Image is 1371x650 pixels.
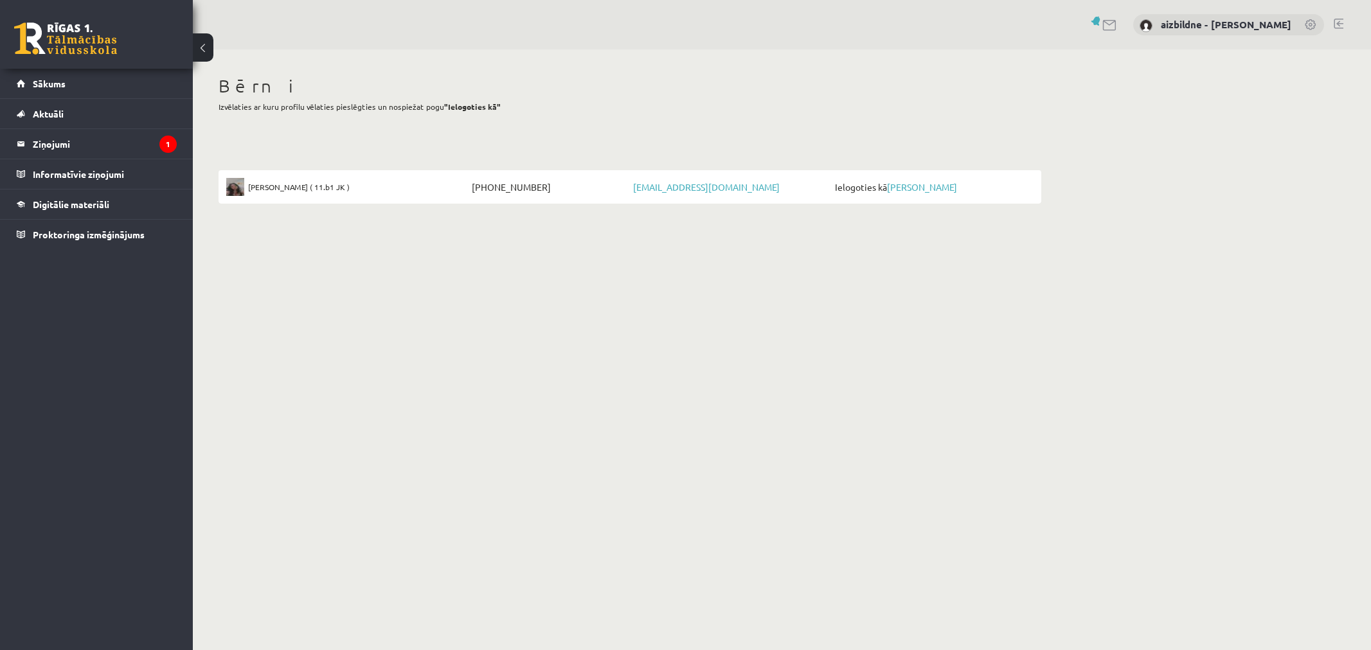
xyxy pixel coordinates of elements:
[33,129,177,159] legend: Ziņojumi
[17,159,177,189] a: Informatīvie ziņojumi
[248,178,350,196] span: [PERSON_NAME] ( 11.b1 JK )
[17,99,177,128] a: Aktuāli
[633,181,780,193] a: [EMAIL_ADDRESS][DOMAIN_NAME]
[219,75,1041,97] h1: Bērni
[17,189,177,219] a: Digitālie materiāli
[1140,19,1152,32] img: aizbildne - Sanita Maže
[33,78,66,89] span: Sākums
[17,220,177,249] a: Proktoringa izmēģinājums
[33,159,177,189] legend: Informatīvie ziņojumi
[444,101,501,112] b: "Ielogoties kā"
[1161,18,1291,31] a: aizbildne - [PERSON_NAME]
[33,229,145,240] span: Proktoringa izmēģinājums
[469,178,630,196] span: [PHONE_NUMBER]
[887,181,957,193] a: [PERSON_NAME]
[219,101,1041,112] p: Izvēlaties ar kuru profilu vēlaties pieslēgties un nospiežat pogu
[17,69,177,98] a: Sākums
[226,178,244,196] img: Laura Bitina
[33,108,64,119] span: Aktuāli
[159,136,177,153] i: 1
[832,178,1034,196] span: Ielogoties kā
[33,198,109,210] span: Digitālie materiāli
[14,22,117,55] a: Rīgas 1. Tālmācības vidusskola
[17,129,177,159] a: Ziņojumi1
